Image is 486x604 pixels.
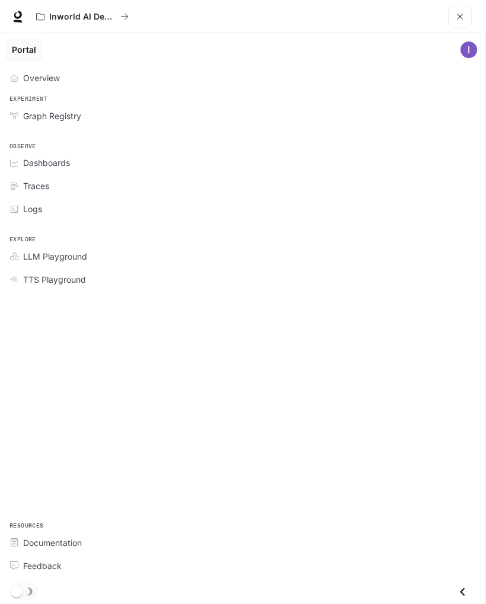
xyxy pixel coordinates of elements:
[23,110,81,122] span: Graph Registry
[449,580,476,604] button: Close drawer
[31,5,134,28] button: All workspaces
[23,250,87,263] span: LLM Playground
[23,180,49,192] span: Traces
[5,532,481,553] a: Documentation
[23,536,82,549] span: Documentation
[11,584,23,597] span: Dark mode toggle
[49,12,116,22] p: Inworld AI Demos
[5,38,43,62] a: Portal
[23,156,70,169] span: Dashboards
[23,72,60,84] span: Overview
[5,555,481,576] a: Feedback
[5,199,481,219] a: Logs
[5,175,481,196] a: Traces
[23,203,42,215] span: Logs
[23,273,86,286] span: TTS Playground
[23,560,62,572] span: Feedback
[5,152,481,173] a: Dashboards
[457,38,481,62] button: User avatar
[5,106,481,126] a: Graph Registry
[5,246,481,267] a: LLM Playground
[5,269,481,290] a: TTS Playground
[5,68,481,88] a: Overview
[448,5,472,28] button: open drawer
[461,41,477,58] img: User avatar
